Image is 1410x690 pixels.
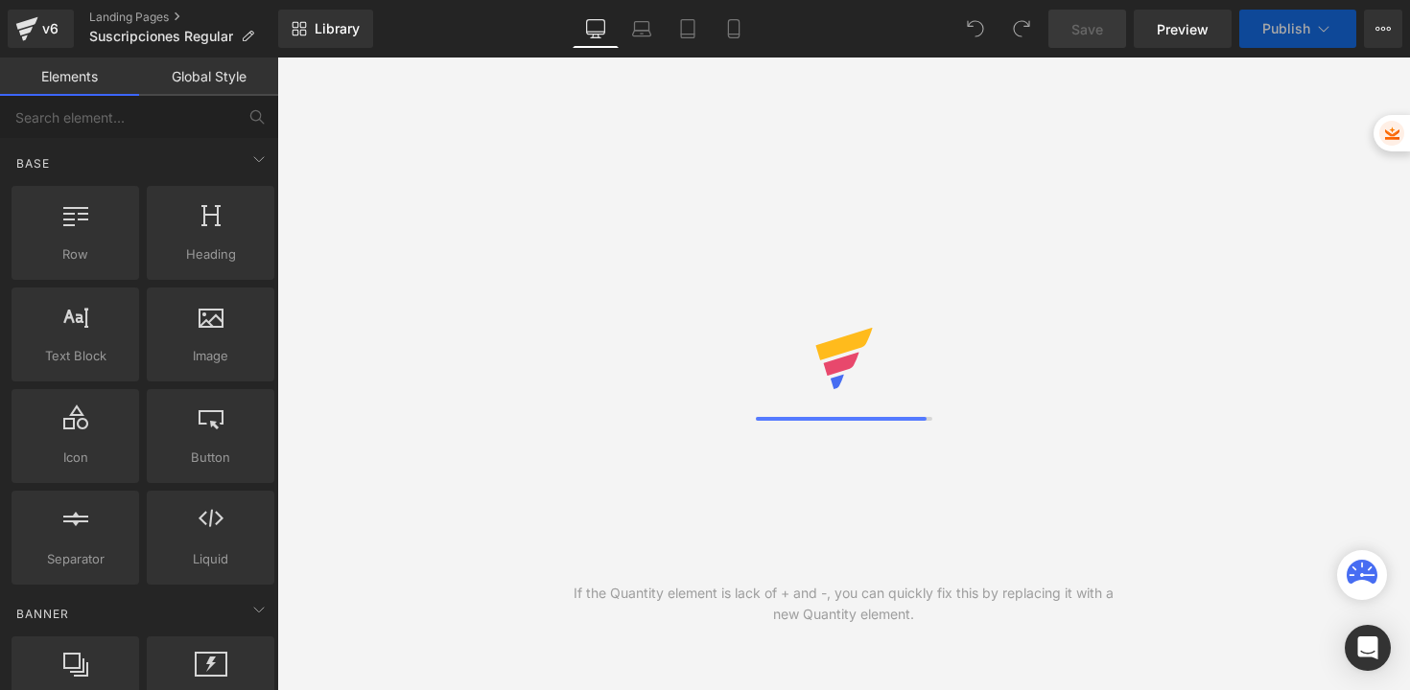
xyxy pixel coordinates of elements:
span: Button [153,448,269,468]
span: Save [1071,19,1103,39]
span: Banner [14,605,71,623]
span: Image [153,346,269,366]
span: Base [14,154,52,172]
span: Heading [153,244,269,264]
div: v6 [38,16,62,41]
a: Global Style [139,57,278,96]
button: Undo [956,10,995,48]
a: v6 [8,10,74,48]
span: Icon [17,448,133,468]
button: More [1364,10,1402,48]
div: Open Intercom Messenger [1345,625,1391,671]
a: Desktop [573,10,619,48]
span: Library [315,20,360,37]
a: Mobile [711,10,757,48]
a: New Library [278,10,373,48]
span: Text Block [17,346,133,366]
a: Laptop [619,10,665,48]
a: Tablet [665,10,711,48]
button: Publish [1239,10,1356,48]
a: Preview [1134,10,1232,48]
span: Separator [17,549,133,569]
span: Liquid [153,549,269,569]
a: Landing Pages [89,10,278,25]
button: Redo [1002,10,1041,48]
span: Row [17,244,133,264]
span: Preview [1157,19,1209,39]
span: Suscripciones Regular [89,29,233,44]
span: Publish [1262,21,1310,36]
div: If the Quantity element is lack of + and -, you can quickly fix this by replacing it with a new Q... [560,583,1127,625]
